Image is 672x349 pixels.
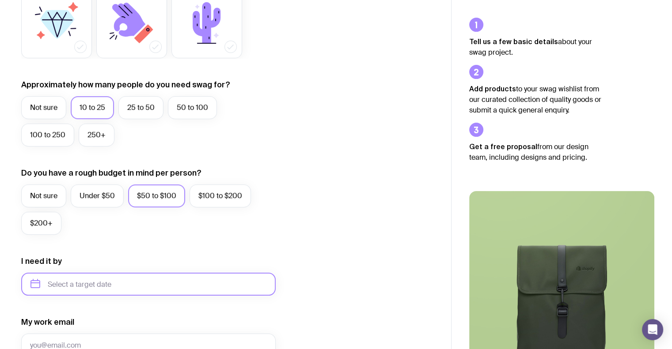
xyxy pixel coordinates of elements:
label: Not sure [21,96,66,119]
p: about your swag project. [469,36,602,58]
label: $200+ [21,212,61,235]
label: 25 to 50 [118,96,163,119]
input: Select a target date [21,273,276,296]
label: 250+ [79,124,114,146]
p: to your swag wishlist from our curated collection of quality goods or submit a quick general enqu... [469,83,602,116]
strong: Get a free proposal [469,143,537,150]
label: 10 to 25 [71,96,114,119]
strong: Tell us a few basic details [469,38,558,45]
label: $50 to $100 [128,184,185,207]
label: 100 to 250 [21,124,74,146]
label: Approximately how many people do you need swag for? [21,79,230,90]
label: My work email [21,317,74,327]
label: 50 to 100 [168,96,217,119]
label: I need it by [21,256,62,266]
label: Not sure [21,184,66,207]
label: $100 to $200 [190,184,251,207]
label: Do you have a rough budget in mind per person? [21,168,201,178]
label: Under $50 [71,184,124,207]
strong: Add products [469,85,516,93]
div: Open Intercom Messenger [642,319,663,340]
p: from our design team, including designs and pricing. [469,141,602,163]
